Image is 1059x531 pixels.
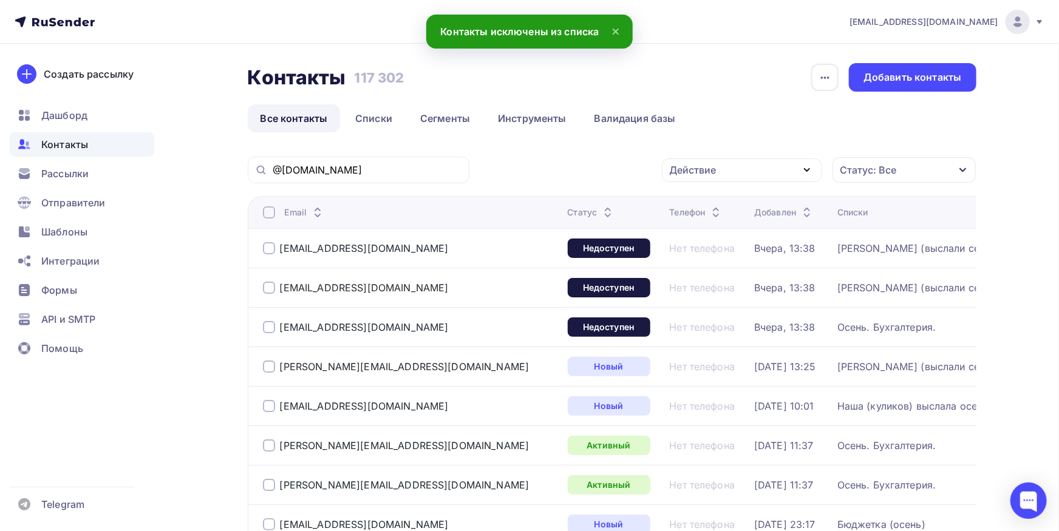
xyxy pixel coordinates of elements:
[568,436,650,455] a: Активный
[670,242,735,254] a: Нет телефона
[280,360,529,373] a: [PERSON_NAME][EMAIL_ADDRESS][DOMAIN_NAME]
[754,321,816,333] a: Вчера, 13:38
[568,396,650,416] a: Новый
[41,341,83,356] span: Помощь
[10,103,154,127] a: Дашборд
[485,104,579,132] a: Инструменты
[837,400,989,412] a: Наша (куликов) выслала осень
[754,360,816,373] a: [DATE] 13:25
[280,282,449,294] a: [EMAIL_ADDRESS][DOMAIN_NAME]
[355,69,404,86] h3: 117 302
[568,475,650,495] a: Активный
[10,191,154,215] a: Отправители
[670,518,735,530] a: Нет телефона
[10,278,154,302] a: Формы
[832,157,976,183] button: Статус: Все
[662,158,822,182] button: Действие
[10,161,154,186] a: Рассылки
[754,479,814,491] a: [DATE] 11:37
[10,132,154,157] a: Контакты
[568,278,650,297] a: Недоступен
[41,497,84,512] span: Telegram
[670,206,724,218] div: Телефон
[754,518,816,530] a: [DATE] 23:17
[837,439,936,452] a: Осень. Бухгалтерия.
[837,518,925,530] a: Бюджетка (осень)
[670,479,735,491] a: Нет телефона
[754,439,814,452] a: [DATE] 11:37
[280,321,449,333] div: [EMAIL_ADDRESS][DOMAIN_NAME]
[863,70,961,84] div: Добавить контакты
[837,206,868,218] div: Списки
[670,321,735,333] div: Нет телефона
[273,163,462,177] input: Поиск
[670,360,735,373] a: Нет телефона
[568,317,650,337] a: Недоступен
[41,108,87,123] span: Дашборд
[280,242,449,254] a: [EMAIL_ADDRESS][DOMAIN_NAME]
[41,283,77,297] span: Формы
[280,400,449,412] div: [EMAIL_ADDRESS][DOMAIN_NAME]
[248,104,341,132] a: Все контакты
[41,166,89,181] span: Рассылки
[41,195,106,210] span: Отправители
[754,400,814,412] a: [DATE] 10:01
[837,242,1016,254] a: [PERSON_NAME] (выслали сентябрь)
[837,321,936,333] a: Осень. Бухгалтерия.
[837,282,1016,294] a: [PERSON_NAME] (выслали сентябрь)
[10,220,154,244] a: Шаблоны
[670,400,735,412] a: Нет телефона
[754,282,816,294] a: Вчера, 13:38
[670,282,735,294] a: Нет телефона
[840,163,897,177] div: Статус: Все
[837,479,936,491] a: Осень. Бухгалтерия.
[280,439,529,452] a: [PERSON_NAME][EMAIL_ADDRESS][DOMAIN_NAME]
[248,66,346,90] h2: Контакты
[41,137,88,152] span: Контакты
[568,238,650,258] a: Недоступен
[670,439,735,452] a: Нет телефона
[837,360,1016,373] a: [PERSON_NAME] (выслали сентябрь)
[285,206,325,218] div: Email
[44,67,134,81] div: Создать рассылку
[568,357,650,376] a: Новый
[280,518,449,530] div: [EMAIL_ADDRESS][DOMAIN_NAME]
[850,16,998,28] span: [EMAIL_ADDRESS][DOMAIN_NAME]
[280,479,529,491] a: [PERSON_NAME][EMAIL_ADDRESS][DOMAIN_NAME]
[754,242,816,254] a: Вчера, 13:38
[568,206,616,218] div: Статус
[670,163,717,177] div: Действие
